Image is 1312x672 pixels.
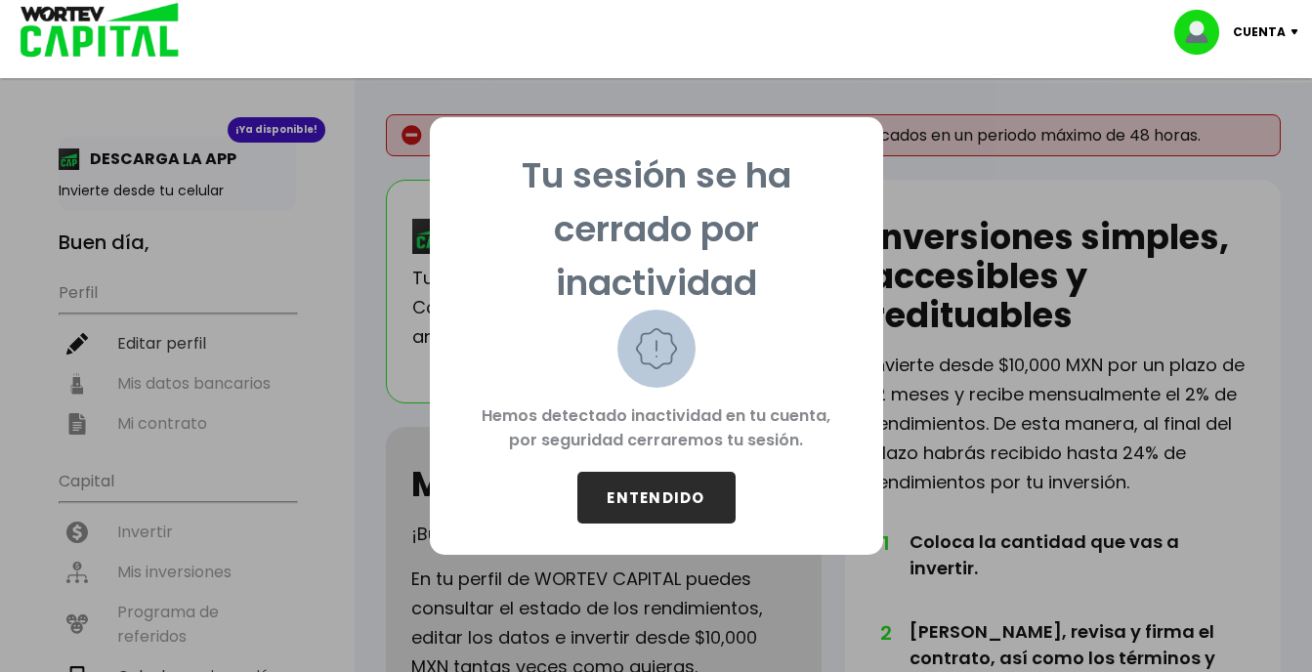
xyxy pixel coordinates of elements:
[1286,29,1312,35] img: icon-down
[577,472,736,524] button: ENTENDIDO
[617,310,696,388] img: warning
[461,388,852,472] p: Hemos detectado inactividad en tu cuenta, por seguridad cerraremos tu sesión.
[1233,18,1286,47] p: Cuenta
[461,148,852,310] p: Tu sesión se ha cerrado por inactividad
[1174,10,1233,55] img: profile-image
